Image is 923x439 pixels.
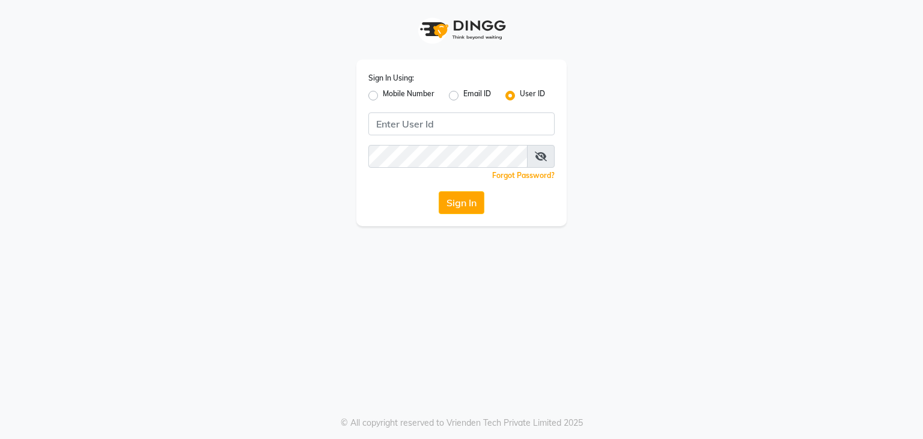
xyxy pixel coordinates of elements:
[383,88,434,103] label: Mobile Number
[492,171,555,180] a: Forgot Password?
[413,12,510,48] img: logo1.svg
[368,73,414,84] label: Sign In Using:
[439,191,484,214] button: Sign In
[368,112,555,135] input: Username
[368,145,528,168] input: Username
[463,88,491,103] label: Email ID
[520,88,545,103] label: User ID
